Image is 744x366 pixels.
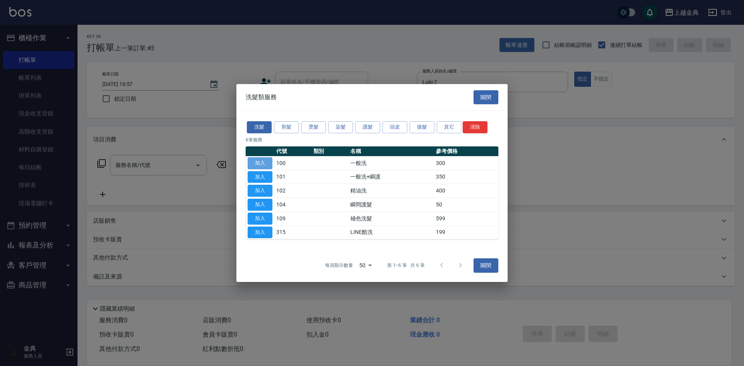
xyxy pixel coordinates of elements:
[274,146,312,156] th: 代號
[434,156,498,170] td: 300
[434,146,498,156] th: 參考價格
[248,213,272,225] button: 加入
[434,211,498,225] td: 599
[248,157,272,169] button: 加入
[274,225,312,239] td: 315
[434,225,498,239] td: 199
[382,121,407,133] button: 頭皮
[434,184,498,198] td: 400
[325,262,353,269] p: 每頁顯示數量
[348,156,434,170] td: 一般洗
[355,121,380,133] button: 護髮
[301,121,326,133] button: 燙髮
[474,258,498,273] button: 關閉
[434,170,498,184] td: 350
[246,93,277,101] span: 洗髮類服務
[410,121,434,133] button: 接髮
[248,171,272,183] button: 加入
[463,121,487,133] button: 清除
[274,156,312,170] td: 100
[247,121,272,133] button: 洗髮
[387,262,425,269] p: 第 1–6 筆 共 6 筆
[356,255,375,276] div: 50
[434,198,498,212] td: 50
[348,198,434,212] td: 瞬間護髮
[328,121,353,133] button: 染髮
[437,121,462,133] button: 其它
[348,184,434,198] td: 精油洗
[474,90,498,105] button: 關閉
[246,136,498,143] p: 6 筆服務
[274,184,312,198] td: 102
[348,146,434,156] th: 名稱
[348,211,434,225] td: 補色洗髮
[274,170,312,184] td: 101
[274,198,312,212] td: 104
[248,227,272,239] button: 加入
[348,225,434,239] td: LINE酷洗
[312,146,349,156] th: 類別
[248,199,272,211] button: 加入
[348,170,434,184] td: 一般洗+瞬護
[248,185,272,197] button: 加入
[274,121,299,133] button: 剪髮
[274,211,312,225] td: 109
